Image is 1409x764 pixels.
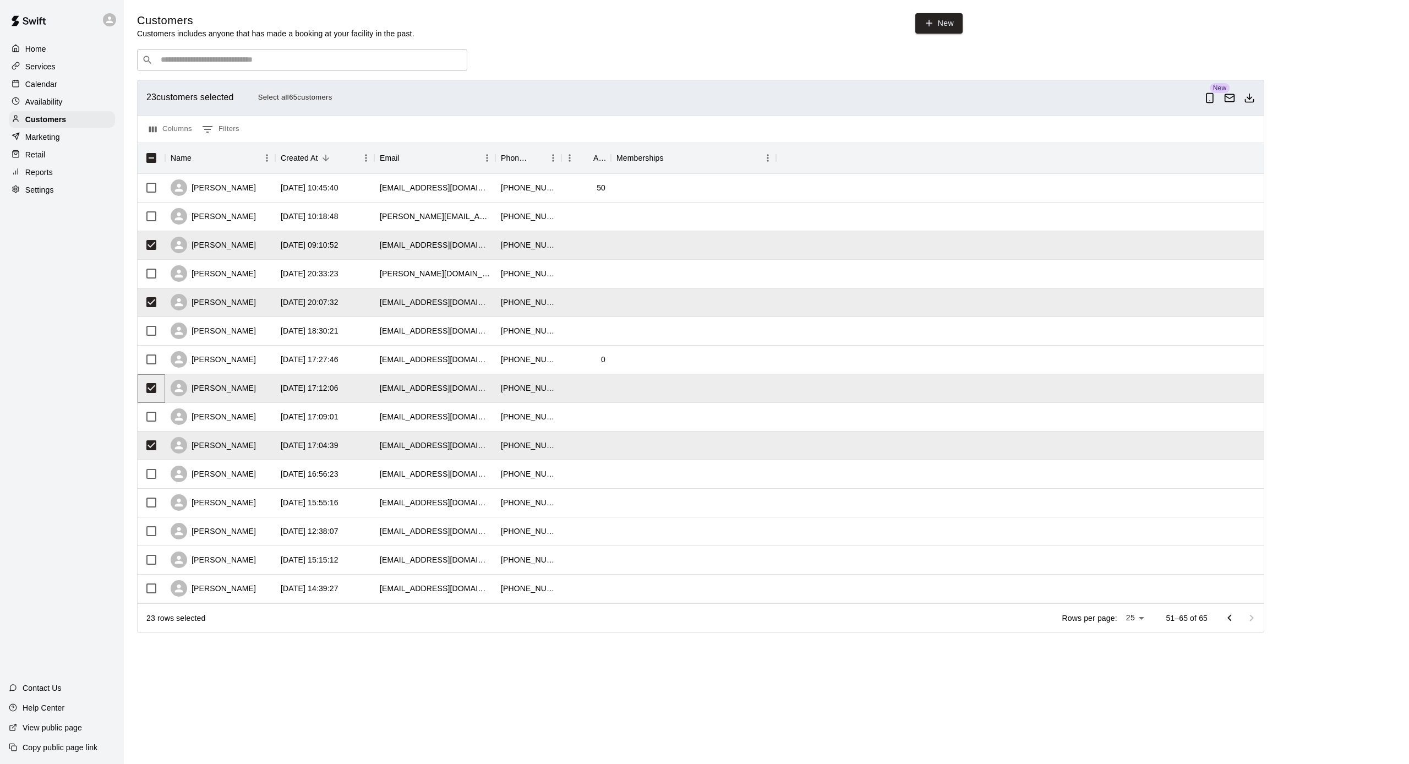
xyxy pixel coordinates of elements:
[23,683,62,694] p: Contact Us
[9,182,115,198] a: Settings
[501,143,529,173] div: Phone Number
[380,239,490,250] div: powelr11@yahoo.com
[380,583,490,594] div: tgillen82@gmail.com
[561,150,578,166] button: Menu
[23,702,64,713] p: Help Center
[501,211,556,222] div: +14152548242
[601,354,605,365] div: 0
[281,325,338,336] div: 2025-08-23 18:30:21
[137,28,414,39] p: Customers includes anyone that has made a booking at your facility in the past.
[501,440,556,451] div: +19493920060
[501,526,556,537] div: +19499239618
[1219,607,1241,629] button: Go to previous page
[171,323,256,339] div: [PERSON_NAME]
[146,89,1200,106] div: 23 customers selected
[281,411,338,422] div: 2025-08-23 17:09:01
[479,150,495,166] button: Menu
[1122,610,1149,626] div: 25
[501,411,556,422] div: +12017559295
[281,211,338,222] div: 2025-08-24 10:18:48
[501,325,556,336] div: +17147131891
[171,351,256,368] div: [PERSON_NAME]
[255,89,335,106] button: Select all65customers
[760,150,776,166] button: Menu
[380,211,490,222] div: tyler.bargiel@usbank.com
[529,150,545,166] button: Sort
[380,468,490,479] div: jakefjacobi@gmail.com
[275,143,374,173] div: Created At
[318,150,334,166] button: Sort
[25,114,66,125] p: Customers
[501,239,556,250] div: +19494634635
[358,150,374,166] button: Menu
[281,497,338,508] div: 2025-08-23 15:55:16
[25,79,57,90] p: Calendar
[25,132,60,143] p: Marketing
[501,468,556,479] div: +19494220675
[501,354,556,365] div: +19493781364
[171,580,256,597] div: [PERSON_NAME]
[25,184,54,195] p: Settings
[25,61,56,72] p: Services
[199,121,242,138] button: Show filters
[495,143,561,173] div: Phone Number
[9,76,115,92] div: Calendar
[616,143,664,173] div: Memberships
[380,497,490,508] div: smcclaskey75@gmail.com
[1062,613,1117,624] p: Rows per page:
[501,383,556,394] div: +17143152570
[192,150,207,166] button: Sort
[165,143,275,173] div: Name
[281,583,338,594] div: 2025-06-24 14:39:27
[171,265,256,282] div: [PERSON_NAME]
[281,440,338,451] div: 2025-08-23 17:04:39
[171,494,256,511] div: [PERSON_NAME]
[171,552,256,568] div: [PERSON_NAME]
[281,239,338,250] div: 2025-08-24 09:10:52
[380,383,490,394] div: stevew811@gmail.com
[137,49,467,71] div: Search customers by name or email
[9,41,115,57] a: Home
[171,523,256,539] div: [PERSON_NAME]
[380,325,490,336] div: rchessman03@hotmail.com
[1210,83,1230,93] span: New
[915,13,963,34] a: New
[501,497,556,508] div: +19499810456
[9,146,115,163] div: Retail
[380,411,490,422] div: mikec581111@gmail.com
[380,440,490,451] div: markhaderlein@gmail.com
[1239,88,1259,108] button: Download as csv
[1200,88,1220,108] button: Send App Notification
[25,43,46,54] p: Home
[9,111,115,128] div: Customers
[25,149,46,160] p: Retail
[501,583,556,594] div: +19492029241
[281,354,338,365] div: 2025-08-23 17:27:46
[9,129,115,145] a: Marketing
[1220,88,1239,108] button: Email customers
[501,554,556,565] div: +19498725076
[25,96,63,107] p: Availability
[9,94,115,110] a: Availability
[9,58,115,75] a: Services
[259,150,275,166] button: Menu
[281,383,338,394] div: 2025-08-23 17:12:06
[561,143,611,173] div: Age
[171,179,256,196] div: [PERSON_NAME]
[25,167,53,178] p: Reports
[9,164,115,181] div: Reports
[593,143,605,173] div: Age
[597,182,605,193] div: 50
[171,294,256,310] div: [PERSON_NAME]
[611,143,776,173] div: Memberships
[281,268,338,279] div: 2025-08-23 20:33:23
[380,143,400,173] div: Email
[281,143,318,173] div: Created At
[664,150,679,166] button: Sort
[23,722,82,733] p: View public page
